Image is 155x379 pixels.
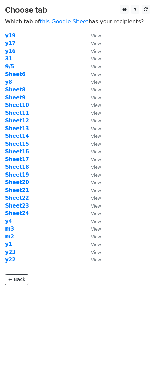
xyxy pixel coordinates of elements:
[5,110,29,116] strong: Sheet11
[5,187,29,193] strong: Sheet21
[5,148,29,155] a: Sheet16
[5,210,29,216] a: Sheet24
[5,218,12,224] a: y4
[84,79,101,85] a: View
[5,48,16,54] strong: y16
[91,211,101,216] small: View
[91,188,101,193] small: View
[84,148,101,155] a: View
[91,72,101,77] small: View
[5,71,25,77] strong: Sheet6
[91,49,101,54] small: View
[5,203,29,209] a: Sheet23
[84,48,101,54] a: View
[84,125,101,132] a: View
[91,142,101,147] small: View
[5,5,150,15] h3: Choose tab
[5,249,16,255] a: y23
[5,102,29,108] a: Sheet10
[5,40,16,46] a: y17
[40,18,88,25] a: this Google Sheet
[91,226,101,232] small: View
[91,157,101,162] small: View
[91,87,101,92] small: View
[5,87,25,93] a: Sheet8
[84,71,101,77] a: View
[84,195,101,201] a: View
[84,241,101,247] a: View
[5,226,14,232] a: m3
[5,179,29,186] a: Sheet20
[84,118,101,124] a: View
[91,180,101,185] small: View
[5,125,29,132] a: Sheet13
[91,219,101,224] small: View
[5,94,25,101] strong: Sheet9
[91,134,101,139] small: View
[84,172,101,178] a: View
[84,64,101,70] a: View
[5,172,29,178] a: Sheet19
[91,196,101,201] small: View
[84,249,101,255] a: View
[84,141,101,147] a: View
[84,234,101,240] a: View
[91,165,101,170] small: View
[5,141,29,147] a: Sheet15
[5,164,29,170] a: Sheet18
[5,64,14,70] a: 9/5
[91,203,101,209] small: View
[84,102,101,108] a: View
[91,126,101,131] small: View
[91,103,101,108] small: View
[91,172,101,178] small: View
[5,234,14,240] a: m2
[84,226,101,232] a: View
[91,111,101,116] small: View
[5,33,16,39] a: y19
[91,33,101,38] small: View
[91,242,101,247] small: View
[91,41,101,46] small: View
[84,87,101,93] a: View
[91,95,101,100] small: View
[84,133,101,139] a: View
[84,156,101,163] a: View
[84,94,101,101] a: View
[5,241,12,247] a: y1
[5,79,12,85] a: y8
[91,80,101,85] small: View
[84,179,101,186] a: View
[84,203,101,209] a: View
[5,274,28,285] a: ← Back
[5,56,12,62] strong: 31
[5,195,29,201] a: Sheet22
[91,234,101,239] small: View
[5,133,29,139] a: Sheet14
[5,156,29,163] strong: Sheet17
[5,257,16,263] a: y22
[5,18,150,25] p: Which tab of has your recipients?
[5,118,29,124] a: Sheet12
[84,210,101,216] a: View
